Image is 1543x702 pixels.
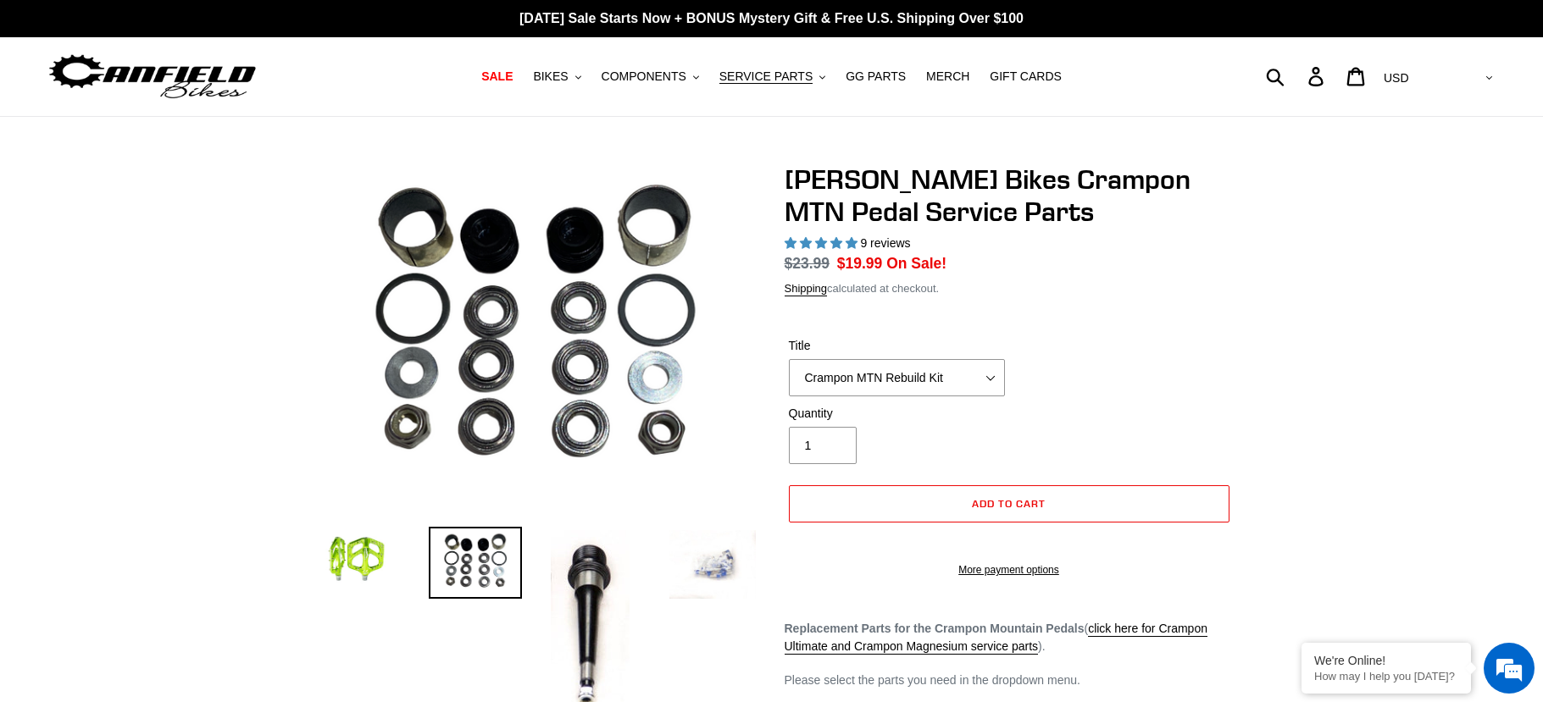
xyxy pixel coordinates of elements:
[481,69,513,84] span: SALE
[666,527,759,602] img: Load image into Gallery viewer, Canfield Bikes Crampon MTN Pedal Service Parts
[837,65,914,88] a: GG PARTS
[972,497,1046,510] span: Add to cart
[1314,654,1458,667] div: We're Online!
[785,622,1207,655] a: click here for Crampon Ultimate and Crampon Magnesium service parts
[785,282,828,296] a: Shipping
[314,167,756,499] img: Canfield Bikes Crampon Mountain Rebuild Kit
[789,337,1005,355] label: Title
[785,673,1080,687] span: Please select the parts you need in the dropdown menu.
[789,562,1229,578] a: More payment options
[785,620,1234,655] p: ( ).
[990,69,1062,84] span: GIFT CARDS
[785,236,861,250] span: 5.00 stars
[310,527,403,591] img: Load image into Gallery viewer, Canfield Bikes Crampon MTN Pedal Service Parts
[926,69,969,84] span: MERCH
[837,255,883,272] span: $19.99
[981,65,1070,88] a: GIFT CARDS
[785,622,1085,635] strong: Replacement Parts for the Crampon Mountain Pedals
[429,527,522,599] img: Load image into Gallery viewer, Canfield Bikes Crampon Mountain Rebuild Kit
[533,69,568,84] span: BIKES
[473,65,521,88] a: SALE
[1314,670,1458,683] p: How may I help you today?
[785,255,830,272] s: $23.99
[785,280,1234,297] div: calculated at checkout.
[602,69,686,84] span: COMPONENTS
[886,252,946,274] span: On Sale!
[719,69,813,84] span: SERVICE PARTS
[860,236,910,250] span: 9 reviews
[525,65,589,88] button: BIKES
[593,65,708,88] button: COMPONENTS
[711,65,834,88] button: SERVICE PARTS
[846,69,906,84] span: GG PARTS
[47,50,258,103] img: Canfield Bikes
[785,163,1234,229] h1: [PERSON_NAME] Bikes Crampon MTN Pedal Service Parts
[1275,58,1318,95] input: Search
[789,405,1005,423] label: Quantity
[789,485,1229,522] button: Add to cart
[918,65,978,88] a: MERCH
